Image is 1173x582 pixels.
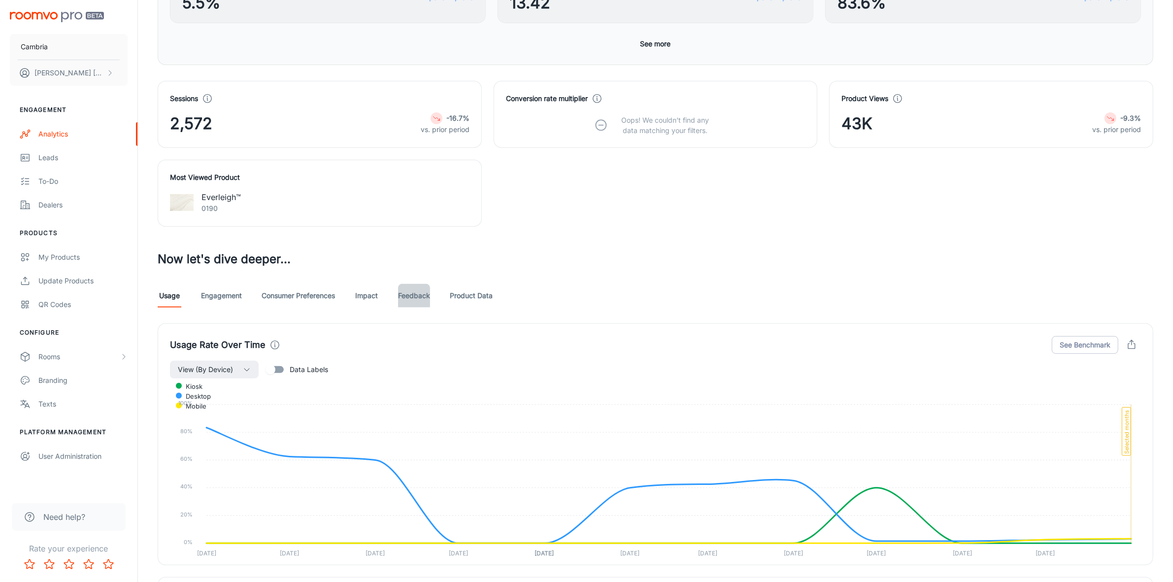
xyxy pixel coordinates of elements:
[784,550,803,557] tspan: [DATE]
[1036,550,1055,557] tspan: [DATE]
[38,375,128,386] div: Branding
[446,114,469,122] strong: -16.7%
[398,284,430,308] a: Feedback
[170,172,469,183] h4: Most Viewed Product
[43,511,85,523] span: Need help?
[262,284,335,308] a: Consumer Preferences
[170,338,266,352] h4: Usage Rate Over Time
[170,361,259,378] button: View (By Device)
[1120,114,1141,122] strong: -9.3%
[38,399,128,410] div: Texts
[38,299,128,310] div: QR Codes
[170,112,212,136] span: 2,572
[38,275,128,286] div: Update Products
[170,191,194,214] img: Everleigh™
[366,550,385,557] tspan: [DATE]
[614,115,716,136] p: Oops! We couldn’t find any data matching your filters.
[178,392,211,401] span: desktop
[201,203,241,214] p: 0190
[449,550,468,557] tspan: [DATE]
[38,152,128,163] div: Leads
[178,364,233,376] span: View (By Device)
[39,554,59,574] button: Rate 2 star
[620,550,639,557] tspan: [DATE]
[20,554,39,574] button: Rate 1 star
[180,483,193,490] tspan: 40%
[8,543,130,554] p: Rate your experience
[38,451,128,462] div: User Administration
[841,112,872,136] span: 43K
[99,554,118,574] button: Rate 5 star
[450,284,493,308] a: Product Data
[10,34,128,60] button: Cambria
[38,351,120,362] div: Rooms
[290,364,328,375] span: Data Labels
[201,191,241,203] p: Everleigh™
[59,554,79,574] button: Rate 3 star
[170,93,198,104] h4: Sessions
[180,511,193,518] tspan: 20%
[38,129,128,139] div: Analytics
[201,284,242,308] a: Engagement
[158,250,1153,268] h3: Now let's dive deeper...
[197,550,216,557] tspan: [DATE]
[280,550,299,557] tspan: [DATE]
[184,539,193,546] tspan: 0%
[178,400,193,407] tspan: 100%
[10,12,104,22] img: Roomvo PRO Beta
[1092,124,1141,135] p: vs. prior period
[867,550,886,557] tspan: [DATE]
[506,93,588,104] h4: Conversion rate multiplier
[79,554,99,574] button: Rate 4 star
[180,455,193,462] tspan: 60%
[698,550,717,557] tspan: [DATE]
[38,252,128,263] div: My Products
[21,41,48,52] p: Cambria
[158,284,181,308] a: Usage
[637,35,675,53] button: See more
[535,550,554,557] tspan: [DATE]
[355,284,378,308] a: Impact
[38,200,128,210] div: Dealers
[10,60,128,86] button: [PERSON_NAME] [PERSON_NAME]
[38,176,128,187] div: To-do
[841,93,888,104] h4: Product Views
[180,428,193,435] tspan: 80%
[1052,336,1118,354] button: See Benchmark
[953,550,972,557] tspan: [DATE]
[421,124,469,135] p: vs. prior period
[178,382,202,391] span: kiosk
[34,68,104,78] p: [PERSON_NAME] [PERSON_NAME]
